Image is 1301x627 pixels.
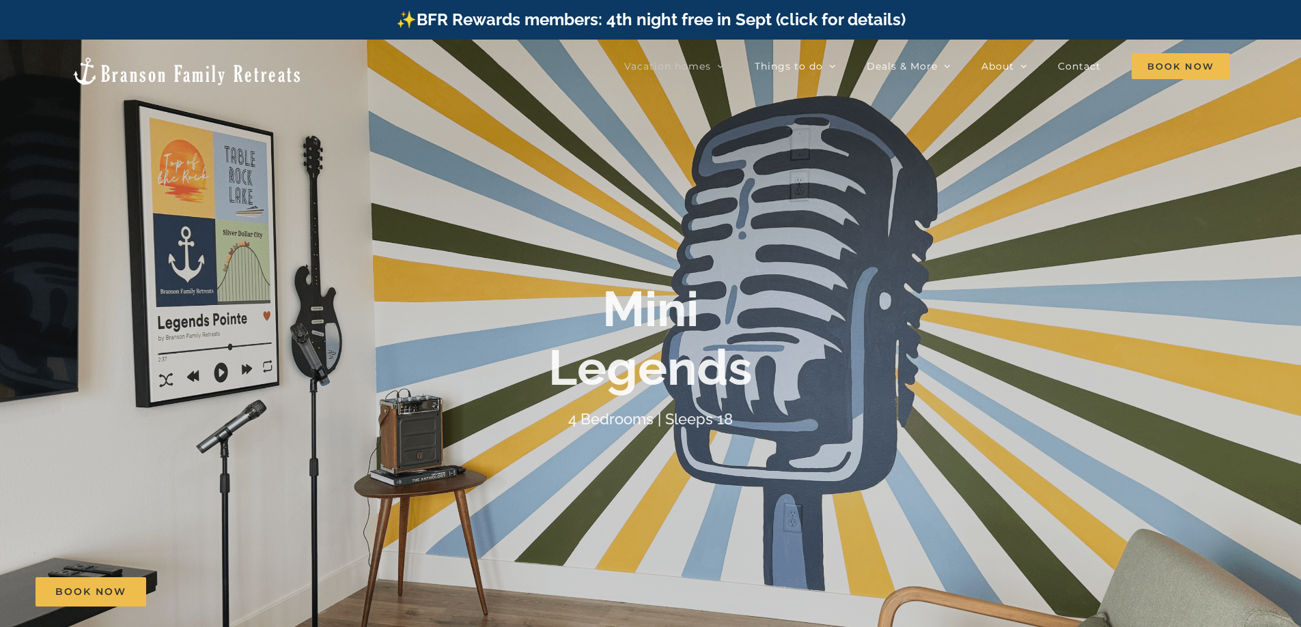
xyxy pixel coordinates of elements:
[548,279,753,396] b: Mini Legends
[71,56,303,87] img: Branson Family Retreats Logo
[755,53,836,80] a: Things to do
[981,53,1027,80] a: About
[396,10,906,29] a: ✨BFR Rewards members: 4th night free in Sept (click for details)
[867,61,938,71] span: Deals & More
[624,53,724,80] a: Vacation homes
[624,53,1230,80] nav: Main Menu
[981,61,1014,71] span: About
[867,53,951,80] a: Deals & More
[624,61,711,71] span: Vacation homes
[1058,61,1101,71] span: Contact
[36,577,146,607] a: Book Now
[1132,53,1230,79] span: Book Now
[1058,53,1101,80] a: Contact
[568,409,733,427] h4: 4 Bedrooms | Sleeps 18
[55,586,126,598] span: Book Now
[755,61,823,71] span: Things to do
